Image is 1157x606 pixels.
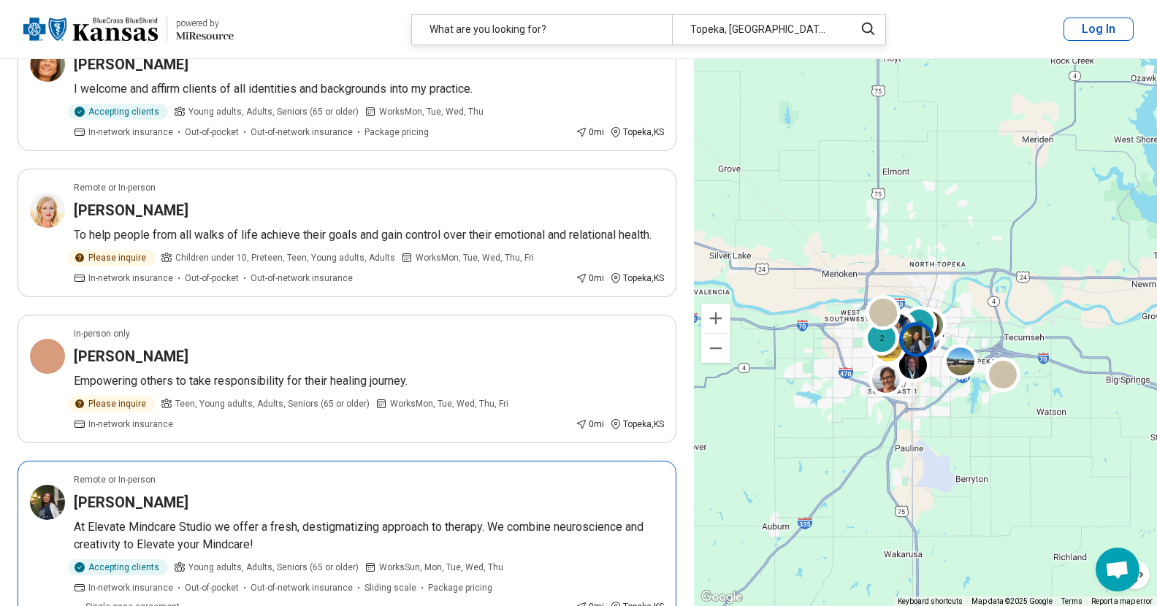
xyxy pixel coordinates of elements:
[364,126,429,139] span: Package pricing
[74,518,664,553] p: At Elevate Mindcare Studio we offer a fresh, destigmatizing approach to therapy. We combine neuro...
[88,272,173,285] span: In-network insurance
[23,12,234,47] a: Blue Cross Blue Shield Kansaspowered by
[88,581,173,594] span: In-network insurance
[864,321,899,356] div: 2
[971,597,1053,605] span: Map data ©2025 Google
[902,306,937,341] div: 2
[576,126,604,139] div: 0 mi
[74,327,130,340] p: In-person only
[176,17,234,30] div: powered by
[364,581,416,594] span: Sliding scale
[188,561,359,574] span: Young adults, Adults, Seniors (65 or older)
[185,126,239,139] span: Out-of-pocket
[68,396,155,412] div: Please inquire
[576,418,604,431] div: 0 mi
[88,418,173,431] span: In-network insurance
[428,581,492,594] span: Package pricing
[74,181,156,194] p: Remote or In-person
[175,397,370,410] span: Teen, Young adults, Adults, Seniors (65 or older)
[74,54,188,74] h3: [PERSON_NAME]
[412,15,672,45] div: What are you looking for?
[701,304,730,333] button: Zoom in
[251,126,353,139] span: Out-of-network insurance
[379,105,484,118] span: Works Mon, Tue, Wed, Thu
[175,251,395,264] span: Children under 10, Preteen, Teen, Young adults, Adults
[701,334,730,363] button: Zoom out
[1096,548,1139,591] div: Open chat
[610,272,664,285] div: Topeka , KS
[88,126,173,139] span: In-network insurance
[610,418,664,431] div: Topeka , KS
[610,126,664,139] div: Topeka , KS
[74,492,188,513] h3: [PERSON_NAME]
[576,272,604,285] div: 0 mi
[74,372,664,390] p: Empowering others to take responsibility for their healing journey.
[251,581,353,594] span: Out-of-network insurance
[74,473,156,486] p: Remote or In-person
[74,226,664,244] p: To help people from all walks of life achieve their goals and gain control over their emotional a...
[1061,597,1082,605] a: Terms (opens in new tab)
[1064,18,1134,41] button: Log In
[185,272,239,285] span: Out-of-pocket
[1091,597,1153,605] a: Report a map error
[379,561,503,574] span: Works Sun, Mon, Tue, Wed, Thu
[68,250,155,266] div: Please inquire
[68,559,168,575] div: Accepting clients
[23,12,158,47] img: Blue Cross Blue Shield Kansas
[251,272,353,285] span: Out-of-network insurance
[188,105,359,118] span: Young adults, Adults, Seniors (65 or older)
[185,581,239,594] span: Out-of-pocket
[74,346,188,367] h3: [PERSON_NAME]
[416,251,534,264] span: Works Mon, Tue, Wed, Thu, Fri
[74,80,664,98] p: I welcome and affirm clients of all identities and backgrounds into my practice.
[390,397,508,410] span: Works Mon, Tue, Wed, Thu, Fri
[74,200,188,220] h3: [PERSON_NAME]
[68,104,168,120] div: Accepting clients
[672,15,845,45] div: Topeka, [GEOGRAPHIC_DATA]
